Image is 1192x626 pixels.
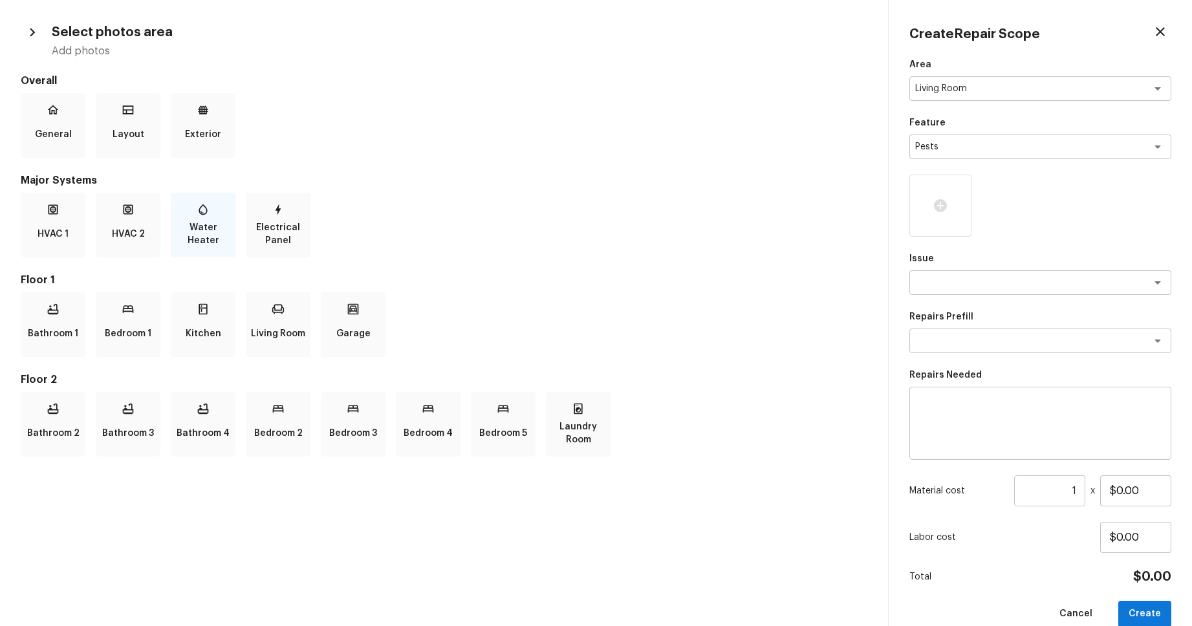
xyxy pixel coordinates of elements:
[254,420,303,446] p: Bedroom 2
[251,321,305,347] p: Living Room
[27,420,80,446] p: Bathroom 2
[113,122,144,147] p: Layout
[1149,332,1167,350] button: Open
[909,116,1171,129] p: Feature
[404,420,453,446] p: Bedroom 4
[21,372,867,387] h5: Floor 2
[173,221,233,247] p: Water Heater
[909,531,1100,544] p: Labor cost
[21,173,867,188] h5: Major Systems
[102,420,154,446] p: Bathroom 3
[248,221,308,247] p: Electrical Panel
[21,273,867,287] h5: Floor 1
[105,321,151,347] p: Bedroom 1
[185,122,221,147] p: Exterior
[186,321,221,347] p: Kitchen
[35,122,72,147] p: General
[909,475,1171,506] div: x
[52,24,173,41] h4: Select photos area
[1133,568,1171,585] h4: $0.00
[915,82,1129,95] textarea: Living Room
[479,420,527,446] p: Bedroom 5
[177,420,230,446] p: Bathroom 4
[909,369,1171,382] p: Repairs Needed
[336,321,371,347] p: Garage
[909,310,1171,323] p: Repairs Prefill
[909,58,1171,71] p: Area
[112,221,145,247] p: HVAC 2
[329,420,377,446] p: Bedroom 3
[1149,274,1167,292] button: Open
[1149,138,1167,156] button: Open
[52,44,867,58] h5: Add photos
[909,570,931,583] p: Total
[548,420,608,446] p: Laundry Room
[38,221,69,247] p: HVAC 1
[915,140,1129,153] textarea: Pests
[909,26,1040,43] h4: Create Repair Scope
[909,252,1171,265] p: Issue
[21,74,867,88] h5: Overall
[1149,80,1167,98] button: Open
[909,484,1009,497] p: Material cost
[28,321,78,347] p: Bathroom 1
